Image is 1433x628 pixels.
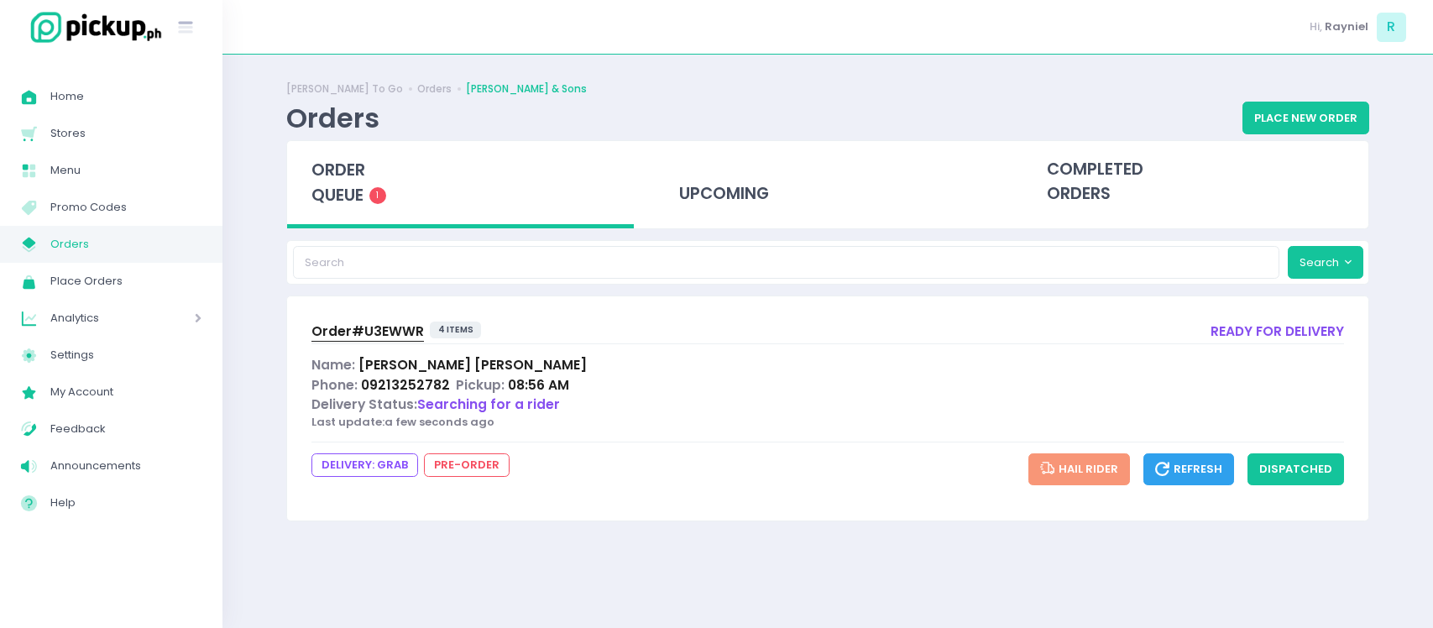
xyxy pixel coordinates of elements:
[50,86,201,107] span: Home
[50,160,201,181] span: Menu
[466,81,587,97] a: [PERSON_NAME] & Sons
[424,453,510,477] span: pre-order
[50,233,201,255] span: Orders
[1155,461,1222,477] span: Refresh
[50,196,201,218] span: Promo Codes
[311,376,358,394] span: Phone:
[1377,13,1406,42] span: R
[50,418,201,440] span: Feedback
[508,376,569,394] span: 08:56 AM
[311,395,417,413] span: Delivery Status:
[50,492,201,514] span: Help
[384,414,494,430] span: a few seconds ago
[311,159,365,207] span: order queue
[1022,141,1368,223] div: completed orders
[50,344,201,366] span: Settings
[293,246,1280,278] input: Search
[456,376,505,394] span: Pickup:
[311,453,418,477] span: DELIVERY: grab
[50,270,201,292] span: Place Orders
[50,381,201,403] span: My Account
[50,307,147,329] span: Analytics
[311,414,384,430] span: Last update:
[417,395,560,413] span: Searching for a rider
[1040,461,1118,477] span: Hail Rider
[1325,18,1368,35] span: Rayniel
[417,81,452,97] a: Orders
[369,187,386,204] span: 1
[50,455,201,477] span: Announcements
[311,356,355,374] span: Name:
[1242,102,1369,133] button: Place New Order
[50,123,201,144] span: Stores
[1211,322,1344,344] div: ready for delivery
[311,322,424,340] span: Order# U3EWWR
[286,81,403,97] a: [PERSON_NAME] To Go
[1247,453,1344,485] button: dispatched
[655,141,1002,223] div: upcoming
[430,322,482,338] span: 4 items
[21,9,164,45] img: logo
[286,102,379,134] div: Orders
[358,356,587,374] span: [PERSON_NAME] [PERSON_NAME]
[361,376,450,394] span: 09213252782
[1310,18,1322,35] span: Hi,
[1288,246,1363,278] button: Search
